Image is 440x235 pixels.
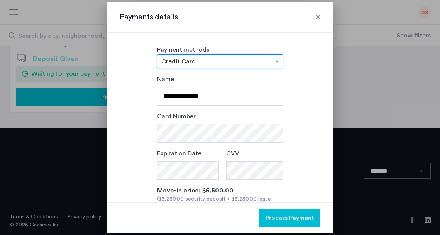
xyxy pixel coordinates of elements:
[157,149,201,158] label: Expiration Date
[226,149,239,158] label: CVV
[120,12,320,22] h3: Payments details
[157,112,196,121] label: Card Number
[157,195,283,211] div: ($3,250.00 security deposit + $3,250.00 lease price * 1 month's rent )
[157,186,283,195] div: Move-in price: $5,500.00
[157,75,174,84] label: Name
[259,209,320,227] button: button
[266,213,314,223] span: Process Payment
[157,47,209,53] label: Payment methods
